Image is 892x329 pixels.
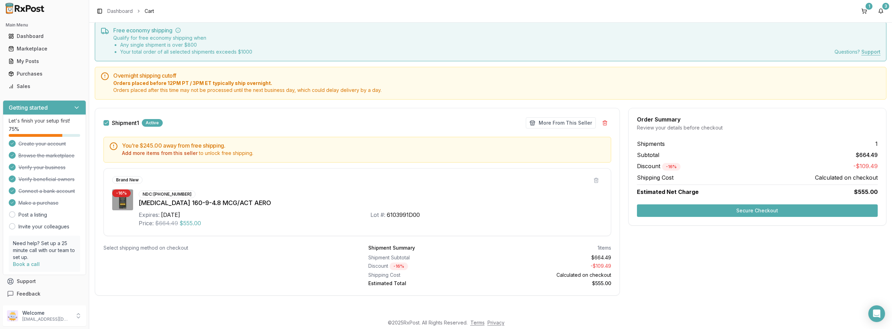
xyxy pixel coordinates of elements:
div: Qualify for free economy shipping when [113,34,252,55]
h5: Free economy shipping [113,28,881,33]
div: to unlock free shipping. [122,150,605,157]
div: 1 items [598,244,611,251]
div: Active [142,119,163,127]
a: Purchases [6,68,83,80]
div: [DATE] [161,211,180,219]
span: Subtotal [637,151,659,159]
a: Post a listing [18,211,47,218]
span: Create your account [18,140,66,147]
div: 1 [866,3,872,10]
div: $555.00 [492,280,611,287]
span: Make a purchase [18,199,59,206]
div: 3 [882,3,889,10]
button: 3 [875,6,886,17]
a: Invite your colleagues [18,223,69,230]
span: $664.49 [856,151,878,159]
div: - $109.49 [492,263,611,270]
p: Welcome [22,310,71,316]
div: Price: [139,219,154,227]
div: My Posts [8,58,80,65]
span: Orders placed before 12PM PT / 3PM ET typically ship overnight. [113,80,881,87]
p: [EMAIL_ADDRESS][DOMAIN_NAME] [22,316,71,322]
span: Orders placed after this time may not be processed until the next business day, which could delay... [113,87,881,94]
a: My Posts [6,55,83,68]
div: Marketplace [8,45,80,52]
span: $664.49 [155,219,178,227]
a: Privacy [487,320,505,326]
div: Select shipping method on checkout [103,244,346,251]
h2: Main Menu [6,22,83,28]
span: Calculated on checkout [815,173,878,182]
img: User avatar [7,310,18,321]
a: Terms [470,320,485,326]
li: Your total order of all selected shipments exceeds $ 1000 [120,48,252,55]
button: Add more items from this seller [122,150,198,157]
span: Estimated Net Charge [637,188,699,195]
div: Estimated Total [368,280,487,287]
span: Shipments [637,140,665,148]
div: [MEDICAL_DATA] 160-9-4.8 MCG/ACT AERO [139,198,602,208]
span: Shipping Cost [637,173,674,182]
span: 1 [875,140,878,148]
div: Expires: [139,211,160,219]
span: -$109.49 [853,162,878,171]
div: $664.49 [492,254,611,261]
p: Need help? Set up a 25 minute call with our team to set up. [13,240,76,261]
span: Verify your business [18,164,66,171]
div: - 16 % [390,263,408,270]
div: 6103991D00 [387,211,420,219]
button: Secure Checkout [637,204,878,217]
div: Open Intercom Messenger [868,305,885,322]
button: Support [3,275,86,288]
span: $555.00 [854,188,878,196]
h5: You're $245.00 away from free shipping. [122,143,605,148]
span: Verify beneficial owners [18,176,75,183]
span: Cart [145,8,154,15]
button: Feedback [3,288,86,300]
nav: breadcrumb [107,8,154,15]
button: Purchases [3,68,86,79]
button: My Posts [3,56,86,67]
div: Order Summary [637,117,878,122]
p: Let's finish your setup first! [9,117,80,124]
div: - 16 % [112,189,131,197]
a: Sales [6,80,83,93]
img: RxPost Logo [3,3,47,14]
div: Brand New [112,176,143,184]
div: Questions? [835,48,881,55]
div: NDC: [PHONE_NUMBER] [139,190,195,198]
button: Sales [3,81,86,92]
span: Browse the marketplace [18,152,75,159]
button: Dashboard [3,31,86,42]
div: Calculated on checkout [492,272,611,279]
div: Lot #: [370,211,385,219]
h5: Overnight shipping cutoff [113,73,881,78]
span: $555.00 [179,219,201,227]
a: Marketplace [6,42,83,55]
img: Breztri Aerosphere 160-9-4.8 MCG/ACT AERO [112,189,133,210]
div: Discount [368,263,487,270]
a: Dashboard [6,30,83,42]
div: - 16 % [662,163,680,171]
li: Any single shipment is over $ 800 [120,41,252,48]
button: More From This Seller [526,117,596,128]
span: 75 % [9,126,19,133]
div: Shipment Summary [368,244,415,251]
a: Dashboard [107,8,133,15]
span: Feedback [17,290,40,297]
h3: Getting started [9,103,48,112]
div: Sales [8,83,80,90]
span: Discount [637,163,680,170]
div: Shipment Subtotal [368,254,487,261]
span: Connect a bank account [18,188,75,195]
div: Dashboard [8,33,80,40]
div: Review your details before checkout [637,124,878,131]
button: Marketplace [3,43,86,54]
div: Shipping Cost [368,272,487,279]
label: Shipment 1 [112,120,139,126]
a: Book a call [13,261,40,267]
div: Purchases [8,70,80,77]
button: 1 [859,6,870,17]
